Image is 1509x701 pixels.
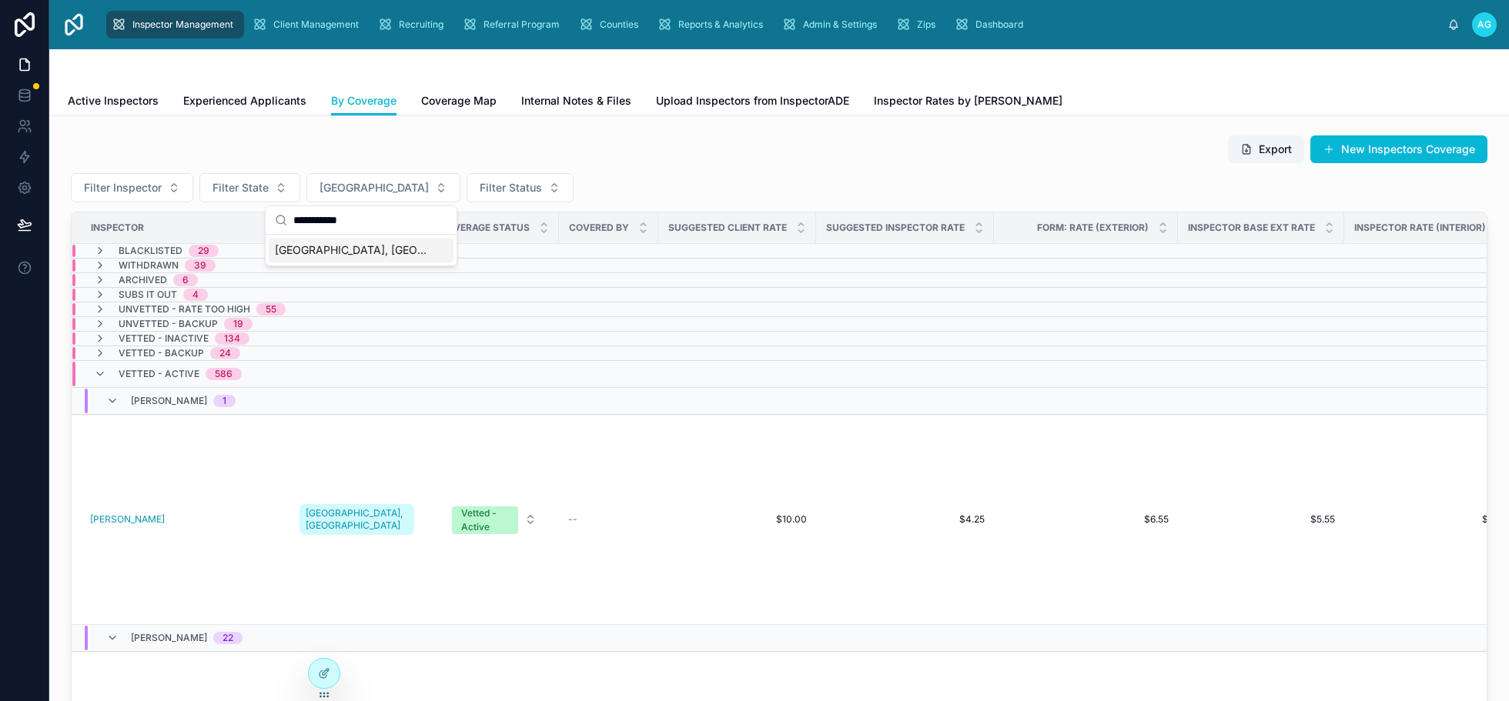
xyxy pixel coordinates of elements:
span: Coverage Map [421,93,497,108]
a: Coverage Map [421,87,497,118]
span: Coverage Status [440,222,530,234]
span: [GEOGRAPHIC_DATA], [GEOGRAPHIC_DATA] [306,507,408,532]
span: Subs It Out [119,289,177,301]
button: Select Button [440,499,549,540]
span: Unvetted - Rate Too High [119,303,250,315]
span: Active Inspectors [68,93,159,108]
span: Reports & Analytics [678,18,763,31]
span: Withdrawn [119,259,179,272]
span: Counties [600,18,638,31]
span: Dashboard [975,18,1023,31]
a: Reports & Analytics [652,11,774,38]
a: Recruiting [373,11,454,38]
span: AG [1477,18,1491,31]
div: 19 [233,318,243,330]
a: Zips [891,11,946,38]
button: New Inspectors Coverage [1310,135,1487,163]
div: 1 [223,395,226,407]
span: Experienced Applicants [183,93,306,108]
a: $5.55 [1187,513,1335,526]
a: $6.55 [1003,513,1169,526]
div: 22 [223,632,233,644]
span: [PERSON_NAME] [131,632,207,644]
span: Vetted - Backup [119,347,204,359]
div: scrollable content [99,8,1447,42]
span: Form: Rate (Exterior) [1037,222,1149,234]
a: -- [568,513,649,526]
span: Inspector Management [132,18,233,31]
a: [GEOGRAPHIC_DATA], [GEOGRAPHIC_DATA] [299,501,420,538]
a: Admin & Settings [777,11,888,38]
span: Filter Status [480,180,542,195]
span: Referral Program [483,18,560,31]
div: 134 [224,332,240,345]
a: Active Inspectors [68,87,159,118]
span: Archived [119,274,167,286]
span: Recruiting [399,18,443,31]
a: $10.00 [668,513,807,526]
a: Inspector Rates by [PERSON_NAME] [874,87,1062,118]
a: [GEOGRAPHIC_DATA], [GEOGRAPHIC_DATA] [299,504,414,535]
span: Covered By [569,222,629,234]
span: By Coverage [331,93,396,108]
div: 4 [192,289,199,301]
a: $7.65 [1353,513,1506,526]
a: Internal Notes & Files [521,87,631,118]
span: Suggested Client Rate [668,222,787,234]
span: [GEOGRAPHIC_DATA], [GEOGRAPHIC_DATA] [275,242,429,258]
span: Inspector Rate (Interior) [1354,222,1486,234]
a: Upload Inspectors from InspectorADE [656,87,849,118]
span: Suggested Inspector Rate [826,222,965,234]
a: By Coverage [331,87,396,116]
span: Filter Inspector [84,180,162,195]
a: [PERSON_NAME] [90,513,165,526]
img: App logo [62,12,86,37]
a: $4.25 [825,513,985,526]
button: Select Button [71,173,193,202]
div: 39 [194,259,206,272]
span: Admin & Settings [803,18,877,31]
span: Inspector Rates by [PERSON_NAME] [874,93,1062,108]
div: 24 [219,347,231,359]
span: Blacklisted [119,245,182,257]
a: Referral Program [457,11,570,38]
div: 586 [215,368,233,380]
button: Select Button [306,173,460,202]
a: [PERSON_NAME] [90,513,281,526]
span: Filter State [212,180,269,195]
button: Export [1228,135,1304,163]
a: Inspector Management [106,11,244,38]
div: 29 [198,245,209,257]
span: Inspector Base Ext Rate [1188,222,1315,234]
span: Inspector [91,222,144,234]
span: [GEOGRAPHIC_DATA] [320,180,429,195]
span: Client Management [273,18,359,31]
span: Vetted - Active [119,368,199,380]
a: Dashboard [949,11,1034,38]
div: Vetted - Active [461,506,509,534]
a: Experienced Applicants [183,87,306,118]
div: 6 [182,274,189,286]
span: Zips [917,18,935,31]
button: Select Button [199,173,300,202]
a: Client Management [247,11,370,38]
div: 55 [266,303,276,315]
div: Suggestions [266,235,457,265]
span: [PERSON_NAME] [131,395,207,407]
span: Upload Inspectors from InspectorADE [656,93,849,108]
span: -- [568,513,577,526]
span: Vetted - Inactive [119,332,209,345]
button: Select Button [467,173,574,202]
a: Select Button [439,498,550,541]
span: Internal Notes & Files [521,93,631,108]
span: Unvetted - Backup [119,318,218,330]
a: Counties [574,11,649,38]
